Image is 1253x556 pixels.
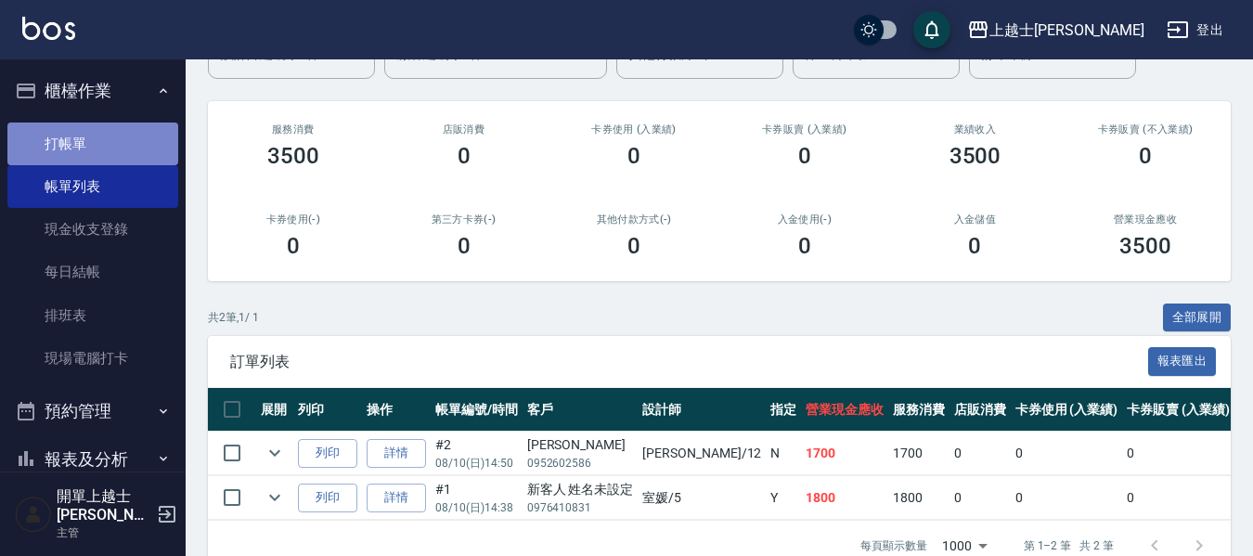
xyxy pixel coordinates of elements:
[949,432,1011,475] td: 0
[1011,432,1123,475] td: 0
[960,11,1152,49] button: 上越士[PERSON_NAME]
[293,388,362,432] th: 列印
[7,387,178,435] button: 預約管理
[367,439,426,468] a: 詳情
[1122,476,1234,520] td: 0
[7,123,178,165] a: 打帳單
[766,476,801,520] td: Y
[801,476,888,520] td: 1800
[949,476,1011,520] td: 0
[15,496,52,533] img: Person
[949,388,1011,432] th: 店販消費
[431,476,523,520] td: #1
[860,537,927,554] p: 每頁顯示數量
[261,439,289,467] button: expand row
[1082,123,1208,136] h2: 卡券販賣 (不入業績)
[638,476,766,520] td: 室媛 /5
[523,388,639,432] th: 客戶
[7,435,178,484] button: 報表及分析
[968,233,981,259] h3: 0
[912,213,1039,226] h2: 入金儲值
[230,213,356,226] h2: 卡券使用(-)
[1148,352,1217,369] a: 報表匯出
[435,455,518,472] p: 08/10 (日) 14:50
[401,123,527,136] h2: 店販消費
[261,484,289,511] button: expand row
[989,19,1144,42] div: 上越士[PERSON_NAME]
[7,67,178,115] button: 櫃檯作業
[1024,537,1114,554] p: 第 1–2 筆 共 2 筆
[1139,143,1152,169] h3: 0
[57,487,151,524] h5: 開單上越士[PERSON_NAME]
[230,353,1148,371] span: 訂單列表
[766,432,801,475] td: N
[912,123,1039,136] h2: 業績收入
[267,143,319,169] h3: 3500
[949,143,1001,169] h3: 3500
[1082,213,1208,226] h2: 營業現金應收
[1119,233,1171,259] h3: 3500
[913,11,950,48] button: save
[888,432,949,475] td: 1700
[571,123,697,136] h2: 卡券使用 (入業績)
[766,388,801,432] th: 指定
[638,388,766,432] th: 設計師
[7,337,178,380] a: 現場電腦打卡
[527,499,634,516] p: 0976410831
[458,143,471,169] h3: 0
[7,165,178,208] a: 帳單列表
[1122,432,1234,475] td: 0
[431,388,523,432] th: 帳單編號/時間
[527,455,634,472] p: 0952602586
[458,233,471,259] h3: 0
[798,233,811,259] h3: 0
[362,388,431,432] th: 操作
[1011,476,1123,520] td: 0
[742,123,868,136] h2: 卡券販賣 (入業績)
[7,251,178,293] a: 每日結帳
[1148,347,1217,376] button: 報表匯出
[888,476,949,520] td: 1800
[527,480,634,499] div: 新客人 姓名未設定
[801,432,888,475] td: 1700
[1011,388,1123,432] th: 卡券使用 (入業績)
[742,213,868,226] h2: 入金使用(-)
[888,388,949,432] th: 服務消費
[1122,388,1234,432] th: 卡券販賣 (入業績)
[431,432,523,475] td: #2
[287,233,300,259] h3: 0
[298,484,357,512] button: 列印
[627,233,640,259] h3: 0
[22,17,75,40] img: Logo
[638,432,766,475] td: [PERSON_NAME] /12
[527,435,634,455] div: [PERSON_NAME]
[627,143,640,169] h3: 0
[798,143,811,169] h3: 0
[230,123,356,136] h3: 服務消費
[571,213,697,226] h2: 其他付款方式(-)
[401,213,527,226] h2: 第三方卡券(-)
[367,484,426,512] a: 詳情
[7,208,178,251] a: 現金收支登錄
[208,309,259,326] p: 共 2 筆, 1 / 1
[1159,13,1231,47] button: 登出
[256,388,293,432] th: 展開
[435,499,518,516] p: 08/10 (日) 14:38
[57,524,151,541] p: 主管
[298,439,357,468] button: 列印
[1163,304,1232,332] button: 全部展開
[801,388,888,432] th: 營業現金應收
[7,294,178,337] a: 排班表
